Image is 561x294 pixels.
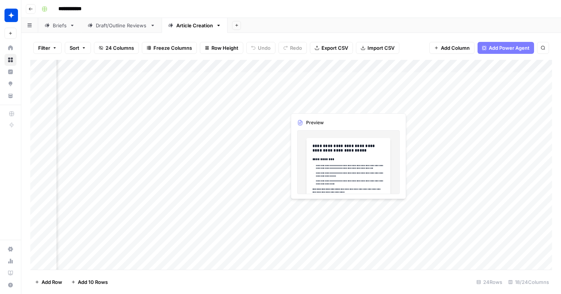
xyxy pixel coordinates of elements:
div: Briefs [53,22,67,29]
a: Browse [4,54,16,66]
img: Wiz Logo [4,9,18,22]
span: Sort [70,44,79,52]
span: Filter [38,44,50,52]
button: Help + Support [4,279,16,291]
a: Learning Hub [4,267,16,279]
span: Export CSV [321,44,348,52]
a: Settings [4,243,16,255]
a: Home [4,42,16,54]
button: Redo [278,42,307,54]
a: Briefs [38,18,81,33]
a: Opportunities [4,78,16,90]
a: Usage [4,255,16,267]
a: Insights [4,66,16,78]
button: Add 10 Rows [67,276,112,288]
span: Add Row [42,278,62,286]
button: Row Height [200,42,243,54]
a: Article Creation [162,18,228,33]
div: 18/24 Columns [505,276,552,288]
span: Redo [290,44,302,52]
div: Article Creation [176,22,213,29]
button: Undo [246,42,275,54]
button: Import CSV [356,42,399,54]
button: Freeze Columns [142,42,197,54]
span: Freeze Columns [153,44,192,52]
button: Workspace: Wiz [4,6,16,25]
button: Add Row [30,276,67,288]
button: Filter [33,42,62,54]
div: 24 Rows [473,276,505,288]
button: Add Power Agent [478,42,534,54]
div: Draft/Outline Reviews [96,22,147,29]
a: Your Data [4,90,16,102]
span: Import CSV [368,44,394,52]
span: Add Column [441,44,470,52]
span: Row Height [211,44,238,52]
button: Export CSV [310,42,353,54]
span: Add Power Agent [489,44,530,52]
span: 24 Columns [106,44,134,52]
button: 24 Columns [94,42,139,54]
span: Undo [258,44,271,52]
button: Sort [65,42,91,54]
span: Add 10 Rows [78,278,108,286]
a: Draft/Outline Reviews [81,18,162,33]
button: Add Column [429,42,475,54]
